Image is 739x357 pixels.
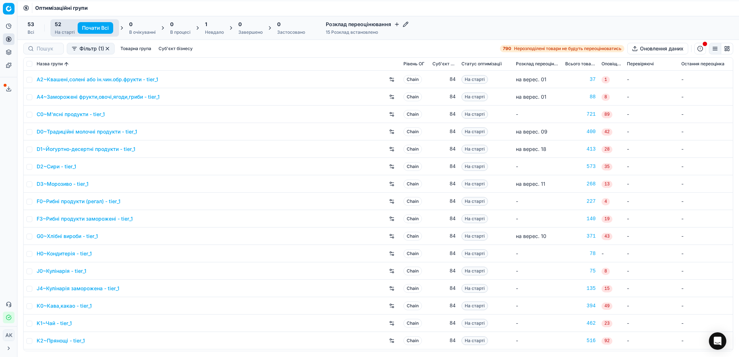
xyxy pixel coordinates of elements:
[3,330,14,341] span: AK
[432,250,456,257] div: 84
[513,193,562,210] td: -
[500,45,624,52] a: 790Нерозподілені товари не будуть переоцінюватись
[624,158,678,175] td: -
[513,280,562,297] td: -
[37,111,105,118] a: C0~М'ясні продукти - tier_1
[602,285,612,292] span: 15
[624,140,678,158] td: -
[432,233,456,240] div: 84
[513,262,562,280] td: -
[461,61,502,67] span: Статус оптимізації
[37,320,72,327] a: K1~Чай - tier_1
[709,332,726,350] div: Open Intercom Messenger
[599,245,624,262] td: -
[565,180,596,188] div: 268
[516,181,545,187] span: на верес. 11
[403,267,422,275] span: Chain
[602,146,612,153] span: 28
[624,332,678,349] td: -
[37,285,119,292] a: J4~Кулінарія заморожена - tier_1
[678,175,733,193] td: -
[678,106,733,123] td: -
[565,337,596,344] a: 516
[403,284,422,293] span: Chain
[37,215,133,222] a: F3~Рибні продукти заморожені - tier_1
[624,193,678,210] td: -
[565,93,596,100] div: 88
[461,145,488,153] span: На старті
[403,93,422,101] span: Chain
[678,210,733,227] td: -
[461,75,488,84] span: На старті
[565,267,596,275] a: 75
[28,29,34,35] div: Всі
[55,29,75,35] div: На старті
[277,29,305,35] div: Застосовано
[678,123,733,140] td: -
[602,268,610,275] span: 8
[432,198,456,205] div: 84
[170,29,190,35] div: В процесі
[678,297,733,315] td: -
[565,198,596,205] a: 227
[602,61,621,67] span: Оповіщення
[432,285,456,292] div: 84
[565,233,596,240] a: 371
[37,250,92,257] a: H0~Кондитерія - tier_1
[461,93,488,101] span: На старті
[678,262,733,280] td: -
[461,301,488,310] span: На старті
[624,262,678,280] td: -
[238,21,242,28] span: 0
[565,145,596,153] a: 413
[516,94,546,100] span: на верес. 01
[602,320,612,327] span: 23
[403,336,422,345] span: Chain
[432,128,456,135] div: 84
[37,128,137,135] a: D0~Традиційні молочні продукти - tier_1
[461,232,488,241] span: На старті
[432,76,456,83] div: 84
[403,162,422,171] span: Chain
[432,215,456,222] div: 84
[624,315,678,332] td: -
[67,43,115,54] button: Фільтр (1)
[37,198,120,205] a: F0~Рибні продукти (регал) - tier_1
[565,320,596,327] a: 462
[624,88,678,106] td: -
[516,61,559,67] span: Розклад переоцінювання
[403,301,422,310] span: Chain
[37,93,160,100] a: A4~Заморожені фрукти,овочі,ягоди,гриби - tier_1
[37,302,92,309] a: K0~Кава,какао - tier_1
[565,285,596,292] div: 135
[205,21,207,28] span: 1
[461,336,488,345] span: На старті
[565,61,596,67] span: Всього товарів
[602,111,612,118] span: 89
[678,158,733,175] td: -
[403,197,422,206] span: Chain
[516,128,547,135] span: на верес. 09
[513,332,562,349] td: -
[565,302,596,309] div: 394
[461,127,488,136] span: На старті
[602,216,612,223] span: 19
[678,315,733,332] td: -
[37,61,63,67] span: Назва групи
[565,111,596,118] a: 721
[516,76,546,82] span: на верес. 01
[55,21,61,28] span: 52
[678,332,733,349] td: -
[461,197,488,206] span: На старті
[514,46,621,52] span: Нерозподілені товари не будуть переоцінюватись
[565,128,596,135] a: 400
[565,250,596,257] div: 78
[37,45,59,52] input: Пошук
[432,267,456,275] div: 84
[432,111,456,118] div: 84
